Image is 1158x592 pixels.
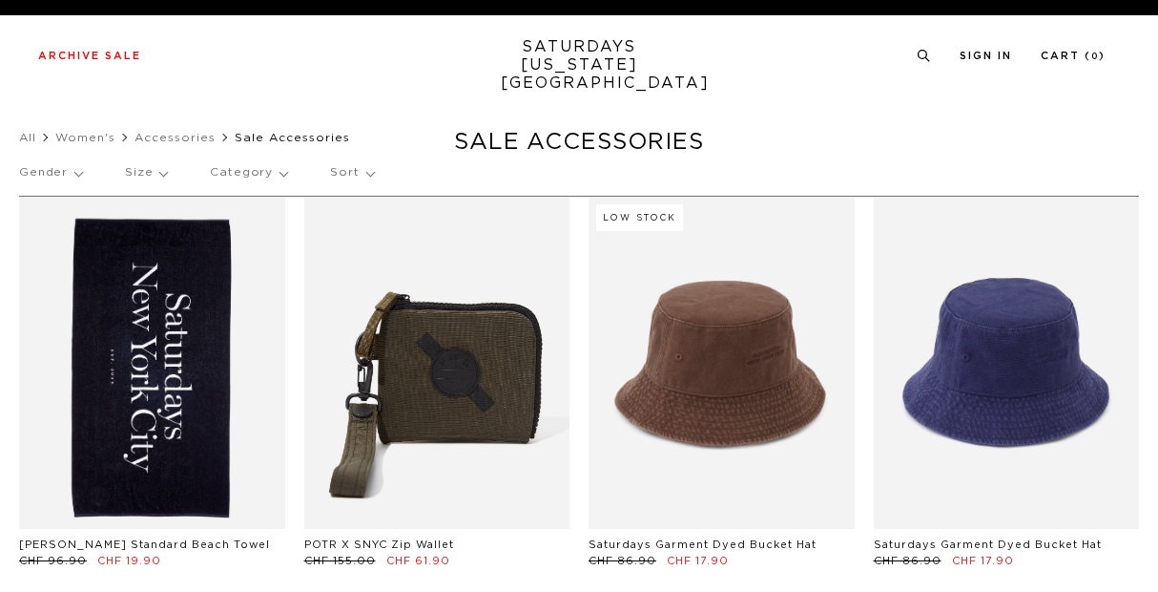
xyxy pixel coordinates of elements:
span: CHF 17.90 [952,556,1014,566]
a: Accessories [134,132,216,143]
p: Category [210,151,287,195]
span: CHF 61.90 [386,556,450,566]
a: Cart (0) [1041,51,1106,61]
span: CHF 86.90 [589,556,656,566]
a: Women's [55,132,115,143]
a: Saturdays Garment Dyed Bucket Hat [874,539,1102,550]
a: Sign In [960,51,1012,61]
div: Low Stock [596,204,683,231]
span: CHF 96.90 [19,556,87,566]
small: 0 [1091,53,1099,61]
a: Saturdays Garment Dyed Bucket Hat [589,539,817,550]
a: SATURDAYS[US_STATE][GEOGRAPHIC_DATA] [501,38,658,93]
p: Sort [330,151,373,195]
span: CHF 19.90 [97,556,161,566]
p: Gender [19,151,82,195]
span: CHF 86.90 [874,556,941,566]
a: POTR X SNYC Zip Wallet [304,539,454,550]
p: Size [125,151,167,195]
a: Archive Sale [38,51,141,61]
span: CHF 17.90 [667,556,729,566]
a: [PERSON_NAME] Standard Beach Towel [19,539,270,550]
span: Sale Accessories [235,132,350,143]
span: CHF 155.00 [304,556,376,566]
a: All [19,132,36,143]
